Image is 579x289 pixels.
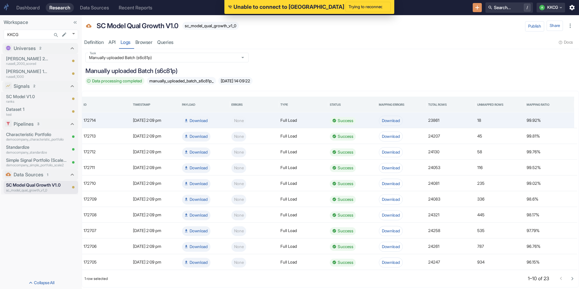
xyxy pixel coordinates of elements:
[82,160,131,175] div: 172711
[82,175,131,191] div: 172710
[6,182,67,188] p: SC Model Qual Growth V1.0
[525,112,574,128] div: 99.92%
[71,18,79,27] button: Collapse Sidebar
[131,254,181,270] div: October 13th 2025, 2:09 pm
[182,103,195,106] div: Payload
[427,144,476,160] div: 24130
[2,81,78,92] div: Signals2
[46,3,74,12] a: Research
[476,254,525,270] div: 934
[427,160,476,175] div: 24053
[6,150,67,155] p: democompany_standardize
[4,30,78,39] div: KKCG
[76,3,113,12] a: Data Sources
[485,2,533,13] button: Search.../
[525,223,574,238] div: 97.79%
[182,242,210,252] button: Download
[182,163,210,173] button: Download
[182,116,210,126] button: Download
[539,5,545,10] div: A
[14,171,43,178] p: Data Sources
[525,21,544,32] button: Publish
[82,112,131,128] div: 172714
[427,238,476,254] div: 24261
[2,169,78,180] div: Data Sources1
[182,23,239,28] span: sc_model_qual_growth_v1_0
[133,36,155,49] a: Browser
[6,55,50,62] p: [PERSON_NAME] 2000 Scored
[379,179,403,189] button: Download
[2,119,78,130] div: Pipelines3
[332,192,353,207] div: Success
[95,19,180,33] div: SC Model Qual Growth V1.0
[52,31,60,39] button: Search...
[379,163,403,173] button: Download
[379,194,403,205] button: Download
[182,195,210,204] button: Download
[6,106,50,113] p: Dataset 1
[6,137,67,142] p: democompany_characteristic_portfolio
[6,157,67,168] a: Simple Signal Portfolio (Scale = 2)democompany_simple_portfolio_scale2
[427,191,476,207] div: 24083
[239,54,247,61] button: Open
[118,36,133,49] a: Logs
[473,3,482,12] button: New Resource
[332,160,353,176] div: Success
[115,3,156,12] a: Recent Reports
[6,131,67,138] p: Characteristic Portfolio
[6,144,67,155] a: Standardizedemocompany_standardize
[131,207,181,223] div: October 13th 2025, 2:09 pm
[133,103,150,106] div: Timestamp
[525,128,574,144] div: 99.81%
[476,207,525,223] div: 445
[16,5,40,11] div: Dashboard
[332,255,353,270] div: Success
[476,191,525,207] div: 336
[567,273,578,284] button: Go to next page
[82,191,131,207] div: 172709
[82,223,131,238] div: 172707
[131,175,181,191] div: October 13th 2025, 2:09 pm
[330,103,341,106] div: Status
[2,43,78,54] div: Universes2
[6,99,50,104] p: ranks
[131,223,181,238] div: October 13th 2025, 2:09 pm
[84,276,108,281] div: 1 row selected
[525,160,574,175] div: 99.52%
[279,175,328,191] div: Full Load
[280,103,288,106] div: Type
[6,112,50,117] p: test
[477,103,503,106] div: Unmapped Rows
[182,211,210,220] button: Download
[525,238,574,254] div: 96.76%
[476,160,525,175] div: 116
[6,157,67,164] p: Simple Signal Portfolio (Scale = 2)
[279,128,328,144] div: Full Load
[525,175,574,191] div: 99.02%
[6,163,67,168] p: democompany_simple_portfolio_scale2
[557,38,575,47] button: Docs
[427,128,476,144] div: 24207
[525,207,574,223] div: 98.17%
[379,131,403,142] button: Download
[525,254,574,270] div: 96.15%
[6,144,67,151] p: Standardize
[97,21,178,31] p: SC Model Qual Growth V1.0
[525,144,574,160] div: 99.76%
[4,19,78,26] p: Workspace
[45,172,50,178] span: 1
[106,36,118,49] a: API
[332,144,353,160] div: Success
[147,78,216,83] span: manually_uploaded_batch_s6c81p_
[155,36,176,49] a: Queries
[119,5,152,11] div: Recent Reports
[84,39,104,45] div: Definition
[332,129,353,144] div: Success
[14,83,30,90] p: Signals
[279,191,328,207] div: Full Load
[82,128,131,144] div: 172713
[131,128,181,144] div: October 13th 2025, 2:09 pm
[427,207,476,223] div: 24321
[6,68,50,79] a: [PERSON_NAME] 1000russell_1000
[332,208,353,223] div: Success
